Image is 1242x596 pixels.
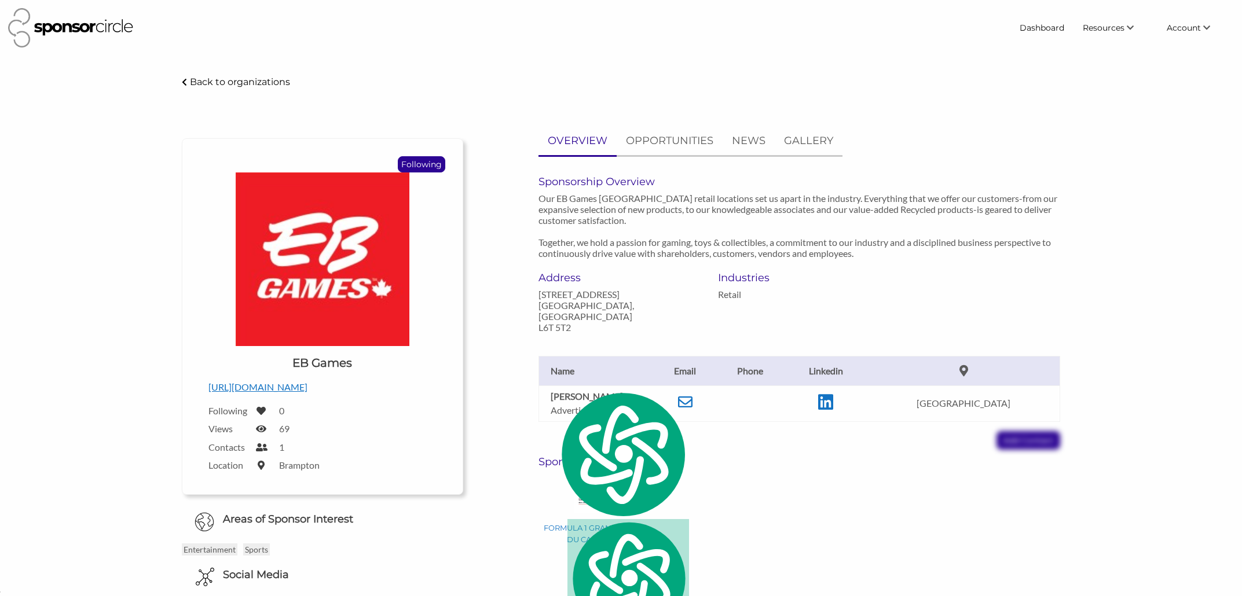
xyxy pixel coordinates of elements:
p: OPPORTUNITIES [626,133,713,149]
img: logo.svg [556,389,689,519]
p: [GEOGRAPHIC_DATA] [873,398,1054,409]
label: Following [208,405,249,416]
label: Views [208,423,249,434]
th: Email [654,356,716,385]
th: Name [538,356,654,385]
label: 0 [279,405,284,416]
label: 69 [279,423,290,434]
label: Contacts [208,442,249,452]
p: [STREET_ADDRESS] [538,289,701,300]
h6: Areas of Sponsor Interest [173,512,472,527]
th: Linkedin [784,356,867,385]
p: Entertainment [182,543,237,555]
h6: Address [538,271,701,284]
h6: Industries [718,271,880,284]
img: Sponsor Circle Logo [8,8,133,47]
p: NEWS [732,133,765,149]
p: [URL][DOMAIN_NAME] [208,380,437,395]
p: Retail [718,289,880,300]
h1: EB Games [292,355,352,371]
h6: Sponsorship partners [538,455,1060,468]
p: Our EB Games [GEOGRAPHIC_DATA] retail locations set us apart in the industry. Everything that we ... [538,193,1060,259]
p: Sports [243,543,270,555]
p: [GEOGRAPHIC_DATA], [GEOGRAPHIC_DATA] [538,300,701,322]
label: Brampton [279,459,320,470]
th: Phone [716,356,784,385]
img: Globe Icon [195,512,214,532]
a: Dashboard [1010,17,1074,38]
li: Resources [1074,17,1157,38]
p: L6T 5T2 [538,322,701,333]
p: Back to organizations [190,76,290,87]
p: Following [398,157,445,172]
p: Advertising Specialist [551,404,649,415]
img: EB Games Logo [236,172,409,346]
p: OVERVIEW [548,133,607,149]
label: Location [208,459,249,470]
label: 1 [279,442,284,452]
h6: Sponsorship Overview [538,175,1060,188]
b: [PERSON_NAME] [551,391,623,402]
h6: Social Media [223,568,289,582]
img: Social Media Icon [196,568,214,586]
li: Account [1157,17,1234,38]
span: Account [1167,23,1201,33]
span: Resources [1083,23,1124,33]
p: FORMULA 1 GRAND PRIX DU CANADA [544,522,638,545]
p: GALLERY [784,133,833,149]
